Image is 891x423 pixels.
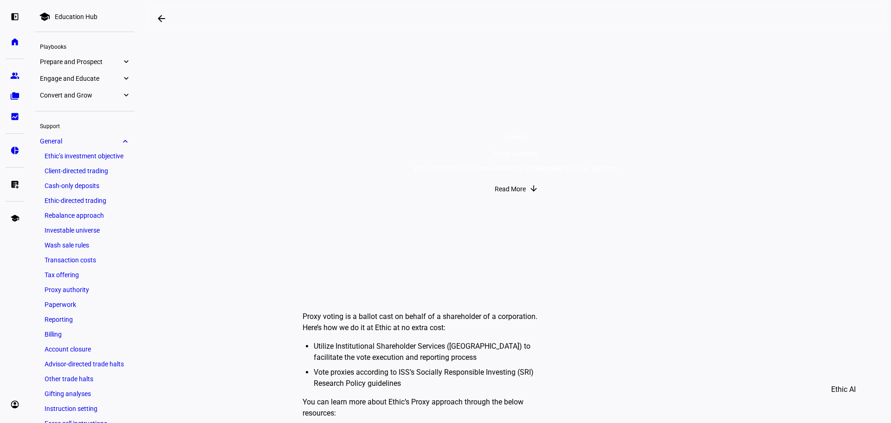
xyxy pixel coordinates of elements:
[10,214,19,223] eth-mat-symbol: school
[35,39,135,52] div: Playbooks
[10,12,19,21] eth-mat-symbol: left_panel_open
[495,180,526,198] span: Read More
[10,91,19,101] eth-mat-symbol: folder_copy
[40,298,130,311] a: Paperwork
[40,58,122,65] span: Prepare and Prospect
[40,150,130,163] a: Ethic’s investment objective
[156,13,167,24] mat-icon: arrow_backwards
[314,367,540,389] li: Vote proxies according to ISS’s Socially Responsible Investing (SRI) Research Policy guidelines
[485,180,547,198] button: Read More
[40,164,130,177] a: Client-directed trading
[40,268,130,281] a: Tax offering
[122,137,130,146] eth-mat-symbol: expand_more
[40,402,130,415] a: Instruction setting
[40,328,130,341] a: Billing
[6,66,24,85] a: group
[40,254,130,267] a: Transaction costs
[10,180,19,189] eth-mat-symbol: list_alt_add
[40,137,122,145] span: General
[505,133,527,141] span: General
[122,57,130,66] eth-mat-symbol: expand_more
[40,75,122,82] span: Engage and Educate
[40,91,122,99] span: Convert and Grow
[122,74,130,83] eth-mat-symbol: expand_more
[40,194,130,207] a: Ethic-directed trading
[10,71,19,80] eth-mat-symbol: group
[831,378,856,401] span: Ethic AI
[303,397,540,419] p: You can learn more about Ethic’s Proxy approach through the below resources:
[40,179,130,192] a: Cash-only deposits
[40,372,130,385] a: Other trade halts
[414,150,618,157] div: Proxy authority
[40,358,130,371] a: Advisor-directed trade halts
[10,112,19,121] eth-mat-symbol: bid_landscape
[40,387,130,400] a: Gifting analyses
[414,165,618,172] div: Proxy Voting for accounts where Ethic is designated as proxy authority
[6,33,24,51] a: home
[122,91,130,100] eth-mat-symbol: expand_more
[40,239,130,252] a: Wash sale rules
[818,378,869,401] button: Ethic AI
[55,13,97,20] div: Education Hub
[10,146,19,155] eth-mat-symbol: pie_chart
[40,313,130,326] a: Reporting
[40,224,130,237] a: Investable universe
[39,11,50,22] mat-icon: school
[314,341,540,363] li: Utilize Institutional Shareholder Services ([GEOGRAPHIC_DATA]) to facilitate the vote execution a...
[35,135,135,148] a: Generalexpand_more
[40,343,130,356] a: Account closure
[6,87,24,105] a: folder_copy
[40,283,130,296] a: Proxy authority
[35,119,135,132] div: Support
[6,107,24,126] a: bid_landscape
[10,37,19,46] eth-mat-symbol: home
[10,400,19,409] eth-mat-symbol: account_circle
[6,141,24,160] a: pie_chart
[303,311,540,333] p: Proxy voting is a ballot cast on behalf of a shareholder of a corporation. Here’s how we do it at...
[40,209,130,222] a: Rebalance approach
[529,184,538,193] mat-icon: arrow_downward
